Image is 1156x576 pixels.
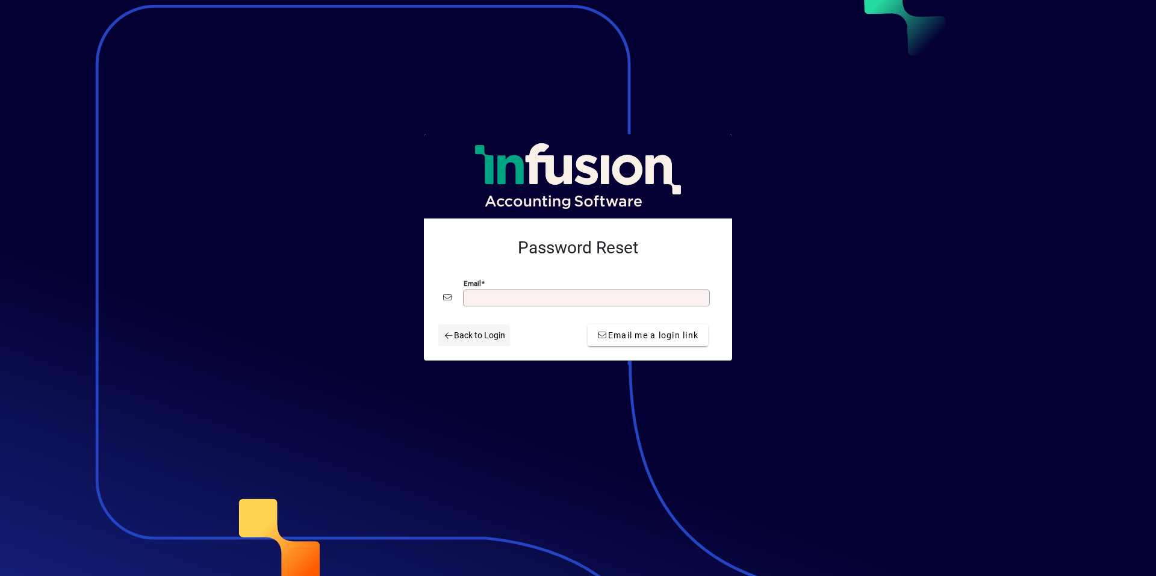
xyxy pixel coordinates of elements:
[464,279,481,288] mat-label: Email
[597,329,698,342] span: Email me a login link
[438,324,510,346] a: Back to Login
[443,329,505,342] span: Back to Login
[443,238,713,258] h2: Password Reset
[588,324,708,346] button: Email me a login link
